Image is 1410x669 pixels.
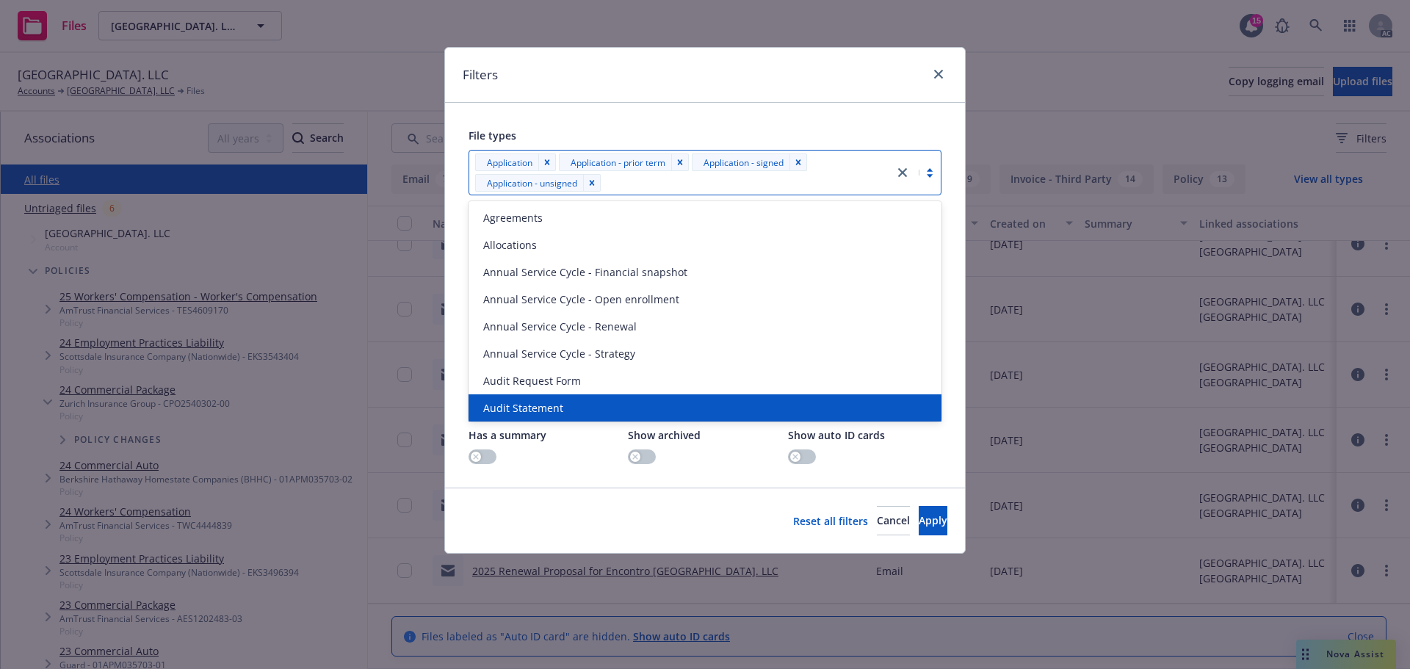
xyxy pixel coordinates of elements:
[463,65,498,84] h1: Filters
[483,210,543,225] span: Agreements
[583,174,601,192] div: Remove [object Object]
[628,428,701,442] span: Show archived
[483,264,687,280] span: Annual Service Cycle - Financial snapshot
[483,346,635,361] span: Annual Service Cycle - Strategy
[919,506,947,535] button: Apply
[469,129,516,142] span: File types
[538,153,556,171] div: Remove [object Object]
[698,155,784,170] span: Application - signed
[565,155,665,170] span: Application - prior term
[894,164,911,181] a: close
[483,400,563,416] span: Audit Statement
[919,513,947,527] span: Apply
[877,513,910,527] span: Cancel
[481,176,577,191] span: Application - unsigned
[788,428,885,442] span: Show auto ID cards
[483,292,679,307] span: Annual Service Cycle - Open enrollment
[483,237,537,253] span: Allocations
[483,319,637,334] span: Annual Service Cycle - Renewal
[930,65,947,83] a: close
[704,155,784,170] span: Application - signed
[671,153,689,171] div: Remove [object Object]
[481,155,532,170] span: Application
[793,513,868,529] a: Reset all filters
[483,373,581,388] span: Audit Request Form
[487,155,532,170] span: Application
[571,155,665,170] span: Application - prior term
[789,153,807,171] div: Remove [object Object]
[469,428,546,442] span: Has a summary
[877,506,910,535] button: Cancel
[487,176,577,191] span: Application - unsigned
